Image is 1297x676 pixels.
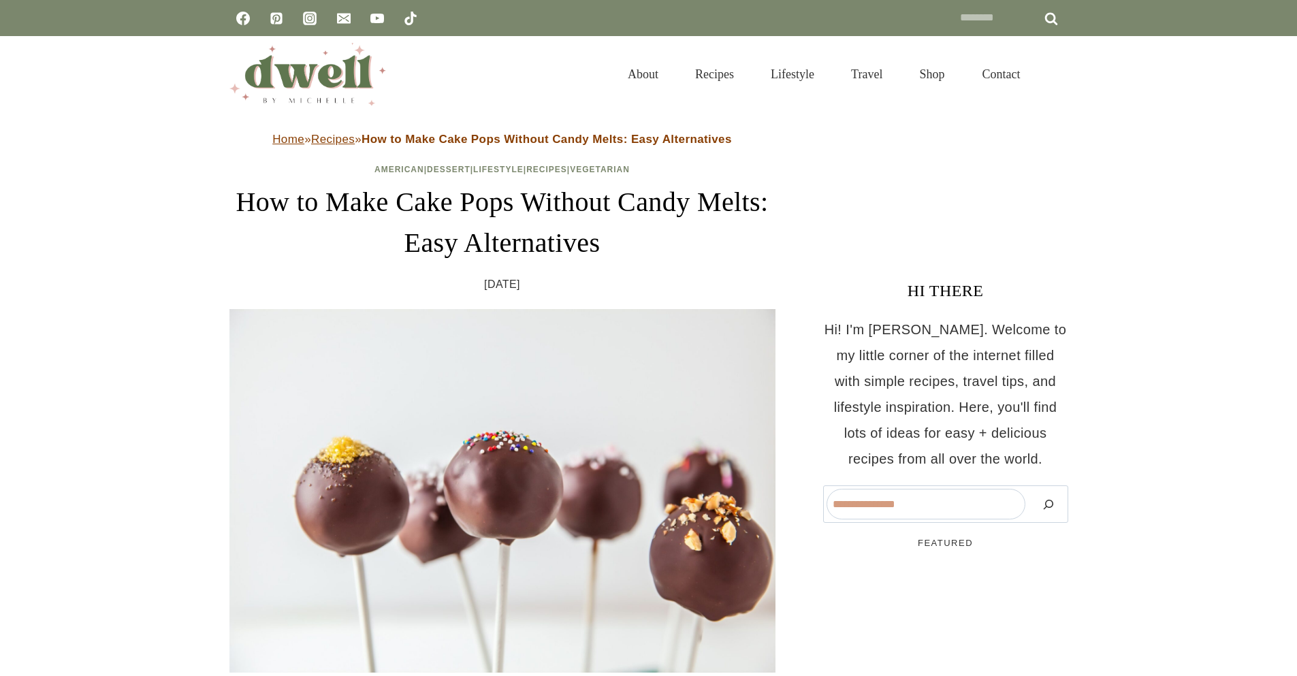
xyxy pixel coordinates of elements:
[677,50,752,98] a: Recipes
[609,50,677,98] a: About
[823,278,1068,303] h3: HI THERE
[823,317,1068,472] p: Hi! I'm [PERSON_NAME]. Welcome to my little corner of the internet filled with simple recipes, tr...
[484,274,520,295] time: [DATE]
[473,165,524,174] a: Lifestyle
[833,50,901,98] a: Travel
[272,133,304,146] a: Home
[330,5,357,32] a: Email
[229,43,386,106] img: DWELL by michelle
[526,165,567,174] a: Recipes
[362,133,732,146] strong: How to Make Cake Pops Without Candy Melts: Easy Alternatives
[1045,63,1068,86] button: View Search Form
[296,5,323,32] a: Instagram
[397,5,424,32] a: TikTok
[263,5,290,32] a: Pinterest
[1032,489,1065,519] button: Search
[963,50,1038,98] a: Contact
[570,165,630,174] a: Vegetarian
[427,165,470,174] a: Dessert
[752,50,833,98] a: Lifestyle
[364,5,391,32] a: YouTube
[374,165,630,174] span: | | | |
[823,536,1068,550] h5: FEATURED
[229,182,775,263] h1: How to Make Cake Pops Without Candy Melts: Easy Alternatives
[311,133,355,146] a: Recipes
[609,50,1038,98] nav: Primary Navigation
[901,50,963,98] a: Shop
[272,133,732,146] span: » »
[374,165,424,174] a: American
[229,5,257,32] a: Facebook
